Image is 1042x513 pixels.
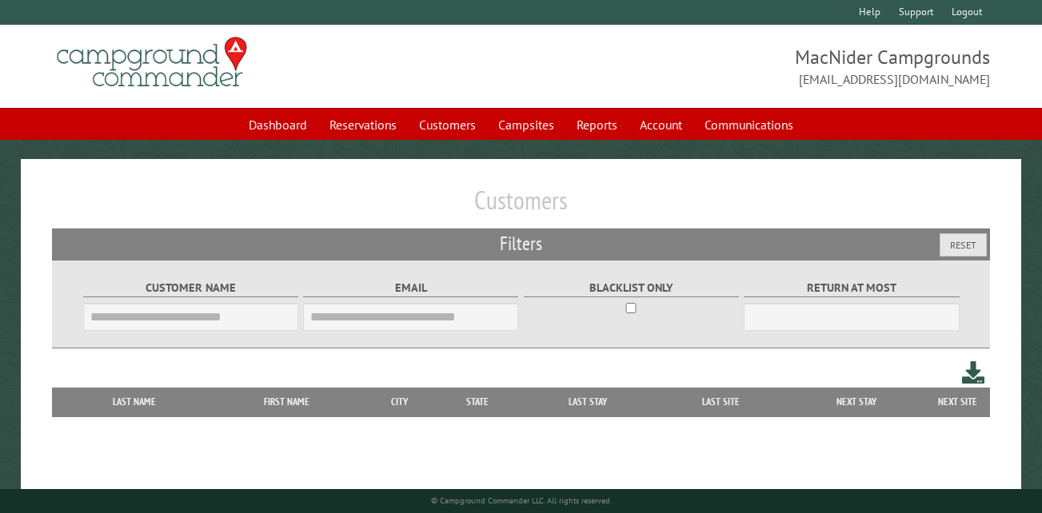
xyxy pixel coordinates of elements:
[787,388,926,416] th: Next Stay
[695,109,803,140] a: Communications
[521,44,990,89] span: MacNider Campgrounds [EMAIL_ADDRESS][DOMAIN_NAME]
[239,109,317,140] a: Dashboard
[60,388,209,416] th: Last Name
[655,388,787,416] th: Last Site
[489,109,564,140] a: Campsites
[52,229,990,259] h2: Filters
[940,233,987,256] button: Reset
[567,109,627,140] a: Reports
[434,388,521,416] th: State
[744,279,959,297] label: Return at most
[630,109,692,140] a: Account
[409,109,485,140] a: Customers
[524,279,739,297] label: Blacklist only
[365,388,435,416] th: City
[52,185,990,229] h1: Customers
[52,31,252,93] img: Campground Commander
[83,279,298,297] label: Customer Name
[209,388,365,416] th: First Name
[521,388,655,416] th: Last Stay
[431,495,612,506] small: © Campground Commander LLC. All rights reserved.
[303,279,518,297] label: Email
[962,358,985,388] a: Download this customer list (.csv)
[926,388,990,416] th: Next Site
[320,109,406,140] a: Reservations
